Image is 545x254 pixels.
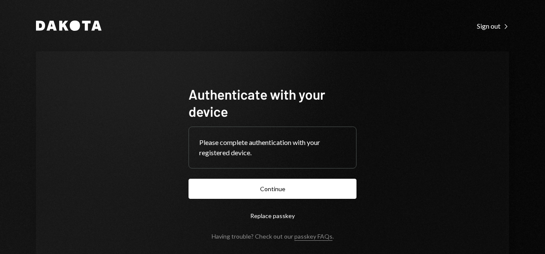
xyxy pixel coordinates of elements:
a: Sign out [477,21,509,30]
div: Having trouble? Check out our . [212,233,334,240]
a: passkey FAQs [294,233,332,241]
div: Sign out [477,22,509,30]
button: Continue [189,179,356,199]
div: Please complete authentication with your registered device. [199,137,346,158]
button: Replace passkey [189,206,356,226]
h1: Authenticate with your device [189,86,356,120]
